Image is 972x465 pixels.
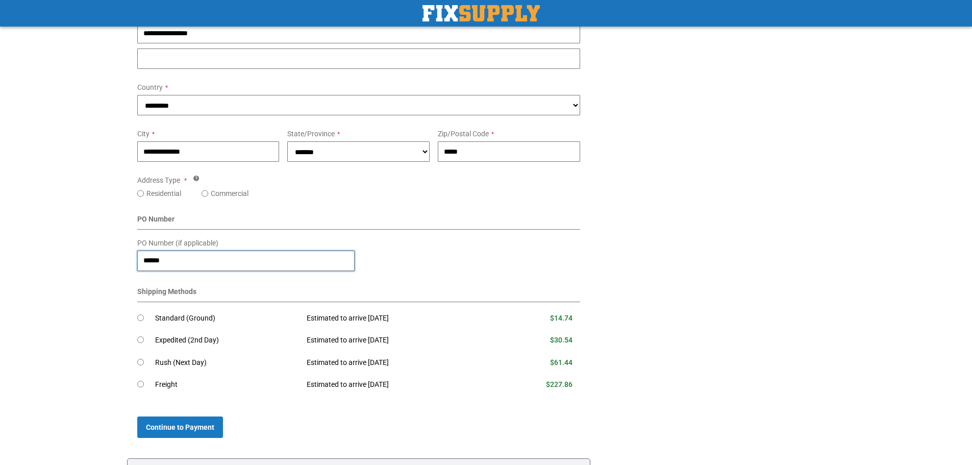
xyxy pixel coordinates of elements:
span: $61.44 [550,358,572,366]
td: Rush (Next Day) [155,352,300,374]
td: Estimated to arrive [DATE] [299,329,496,352]
td: Freight [155,374,300,396]
label: Commercial [211,188,248,199]
span: Continue to Payment [146,423,214,431]
span: $14.74 [550,314,572,322]
span: Address Type [137,176,180,184]
td: Estimated to arrive [DATE] [299,374,496,396]
button: Continue to Payment [137,417,223,438]
span: $227.86 [546,380,572,388]
span: PO Number (if applicable) [137,239,218,247]
span: State/Province [287,130,335,138]
td: Estimated to arrive [DATE] [299,352,496,374]
div: PO Number [137,214,581,230]
span: City [137,130,149,138]
img: Fix Industrial Supply [422,5,540,21]
td: Expedited (2nd Day) [155,329,300,352]
span: $30.54 [550,336,572,344]
label: Residential [146,188,181,199]
span: Zip/Postal Code [438,130,489,138]
td: Estimated to arrive [DATE] [299,307,496,330]
a: store logo [422,5,540,21]
span: Country [137,83,163,91]
td: Standard (Ground) [155,307,300,330]
div: Shipping Methods [137,286,581,302]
